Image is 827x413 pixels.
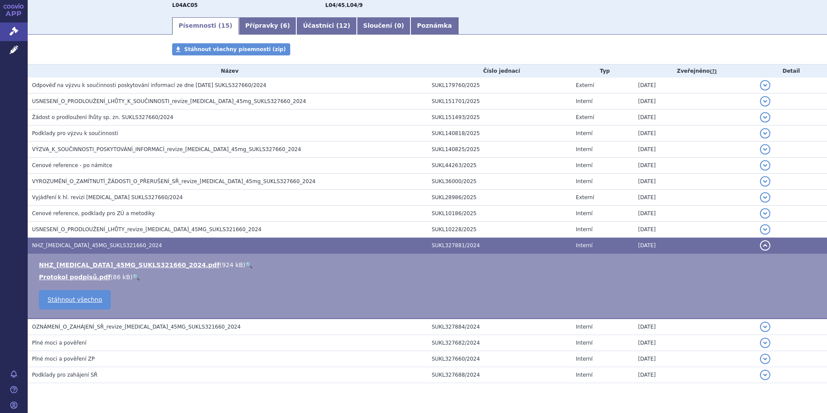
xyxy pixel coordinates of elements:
[634,65,755,77] th: Zveřejněno
[427,174,571,190] td: SUKL36000/2025
[427,206,571,222] td: SUKL10186/2025
[760,160,770,171] button: detail
[239,17,296,35] a: Přípravky (6)
[760,224,770,235] button: detail
[576,98,593,104] span: Interní
[410,17,458,35] a: Poznámka
[339,22,347,29] span: 12
[427,110,571,126] td: SUKL151493/2025
[427,190,571,206] td: SUKL28986/2025
[760,354,770,364] button: detail
[634,126,755,142] td: [DATE]
[427,367,571,383] td: SUKL327688/2024
[634,94,755,110] td: [DATE]
[132,274,140,281] a: 🔍
[576,146,593,152] span: Interní
[576,242,593,248] span: Interní
[427,222,571,238] td: SUKL10228/2025
[576,178,593,184] span: Interní
[576,210,593,216] span: Interní
[576,82,594,88] span: Externí
[634,142,755,158] td: [DATE]
[32,146,301,152] span: VÝZVA_K_SOUČINNOSTI_POSKYTOVÁNÍ_INFORMACÍ_revize_ustekinumab_45mg_SUKLS327660_2024
[576,356,593,362] span: Interní
[397,22,401,29] span: 0
[576,226,593,232] span: Interní
[760,370,770,380] button: detail
[576,162,593,168] span: Interní
[760,338,770,348] button: detail
[172,2,198,8] strong: USTEKINUMAB
[184,46,286,52] span: Stáhnout všechny písemnosti (zip)
[634,174,755,190] td: [DATE]
[634,335,755,351] td: [DATE]
[172,43,290,55] a: Stáhnout všechny písemnosti (zip)
[760,128,770,139] button: detail
[634,222,755,238] td: [DATE]
[32,210,155,216] span: Cenové reference, podklady pro ZÚ a metodiky
[634,110,755,126] td: [DATE]
[32,194,183,200] span: Vyjádření k hl. revizi Stelara SUKLS327660/2024
[32,98,306,104] span: USNESENÍ_O_PRODLOUŽENÍ_LHŮTY_K_SOUČINNOSTI_revize_ustekinumab_45mg_SUKLS327660_2024
[32,82,266,88] span: Odpověď na výzvu k součinnosti poskytování informací ze dne 17. 4. 2025 SUKLS327660/2024
[427,335,571,351] td: SUKL327682/2024
[427,158,571,174] td: SUKL44263/2025
[39,274,111,281] a: Protokol podpisů.pdf
[760,240,770,251] button: detail
[427,94,571,110] td: SUKL151701/2025
[576,114,594,120] span: Externí
[357,17,410,35] a: Sloučení (0)
[32,226,261,232] span: USNESENÍ_O_PRODLOUŽENÍ_LHŮTY_revize_ustekinumab_45MG_SUKLS321660_2024
[32,130,118,136] span: Podklady pro výzvu k součinnosti
[32,178,315,184] span: VYROZUMĚNÍ_O_ZAMÍTNUTÍ_ŽÁDOSTI_O_PŘERUŠENÍ_SŘ_revize_ustekinumab_45mg_SUKLS327660_2024
[39,273,818,281] li: ( )
[32,242,162,248] span: NHZ_ustekinumab_45MG_SUKLS321660_2024
[634,319,755,335] td: [DATE]
[32,162,112,168] span: Cenové reference - po námitce
[28,65,427,77] th: Název
[760,176,770,187] button: detail
[760,96,770,106] button: detail
[427,65,571,77] th: Číslo jednací
[221,22,229,29] span: 15
[756,65,827,77] th: Detail
[760,208,770,219] button: detail
[32,324,240,330] span: OZNÁMENÍ_O_ZAHÁJENÍ_SŘ_revize_ustekinumab_45MG_SUKLS321660_2024
[245,261,253,268] a: 🔍
[634,367,755,383] td: [DATE]
[283,22,287,29] span: 6
[347,2,363,8] strong: ustekinumab
[39,261,219,268] a: NHZ_[MEDICAL_DATA]_45MG_SUKLS321660_2024.pdf
[634,158,755,174] td: [DATE]
[634,77,755,94] td: [DATE]
[296,17,356,35] a: Účastníci (12)
[427,238,571,254] td: SUKL327881/2024
[576,130,593,136] span: Interní
[576,324,593,330] span: Interní
[576,372,593,378] span: Interní
[32,356,95,362] span: Plné moci a pověření ZP
[325,2,345,8] strong: ustekinumab pro léčbu Crohnovy choroby
[427,319,571,335] td: SUKL327884/2024
[39,290,111,310] a: Stáhnout všechno
[427,77,571,94] td: SUKL179760/2025
[427,351,571,367] td: SUKL327660/2024
[760,322,770,332] button: detail
[760,144,770,155] button: detail
[634,351,755,367] td: [DATE]
[576,340,593,346] span: Interní
[634,206,755,222] td: [DATE]
[710,68,717,74] abbr: (?)
[427,142,571,158] td: SUKL140825/2025
[427,126,571,142] td: SUKL140818/2025
[634,190,755,206] td: [DATE]
[39,261,818,269] li: ( )
[32,340,87,346] span: Plné moci a pověření
[113,274,130,281] span: 86 kB
[760,112,770,123] button: detail
[32,372,97,378] span: Podklady pro zahájení SŘ
[760,192,770,203] button: detail
[172,17,239,35] a: Písemnosti (15)
[32,114,173,120] span: Žádost o prodloužení lhůty sp. zn. SUKLS327660/2024
[760,80,770,90] button: detail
